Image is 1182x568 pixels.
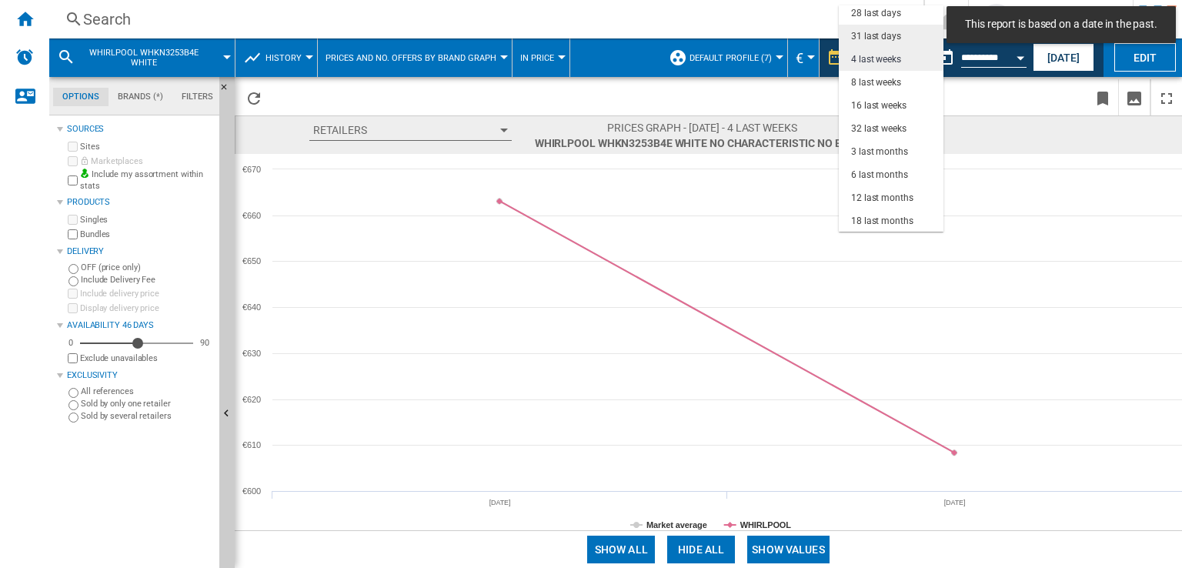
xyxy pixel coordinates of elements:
[851,30,901,43] div: 31 last days
[851,145,908,159] div: 3 last months
[960,17,1162,32] span: This report is based on a date in the past.
[851,99,907,112] div: 16 last weeks
[851,169,908,182] div: 6 last months
[851,53,901,66] div: 4 last weeks
[851,215,913,228] div: 18 last months
[851,7,901,20] div: 28 last days
[851,192,913,205] div: 12 last months
[851,76,901,89] div: 8 last weeks
[851,122,907,135] div: 32 last weeks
